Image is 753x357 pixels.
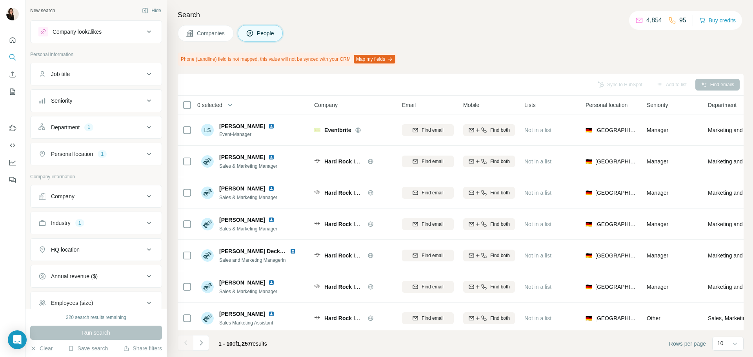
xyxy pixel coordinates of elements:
img: LinkedIn logo [268,154,275,160]
span: Companies [197,29,226,37]
div: Phone (Landline) field is not mapped, this value will not be synced with your CRM [178,53,397,66]
img: Logo of Hard Rock International [314,284,320,290]
span: [PERSON_NAME] [219,310,265,318]
button: Find both [463,124,515,136]
img: Avatar [6,8,19,20]
span: Find both [490,127,510,134]
div: Seniority [51,97,72,105]
button: Save search [68,344,108,352]
span: Not in a list [524,190,551,196]
span: Hard Rock International [324,190,386,196]
button: Search [6,50,19,64]
button: Dashboard [6,156,19,170]
img: Avatar [201,281,214,293]
button: Hide [136,5,167,16]
span: Find email [422,221,443,228]
span: Manager [647,252,668,259]
button: Find both [463,250,515,261]
button: Personal location1 [31,145,162,163]
span: Event-Manager [219,131,284,138]
img: LinkedIn logo [268,217,275,223]
span: [PERSON_NAME] Deckenbrock [219,248,301,254]
span: Find both [490,252,510,259]
span: [PERSON_NAME] [219,279,265,286]
button: Department1 [31,118,162,137]
img: Avatar [201,187,214,199]
img: LinkedIn logo [268,279,275,286]
p: 10 [717,339,724,347]
span: [GEOGRAPHIC_DATA] [595,283,637,291]
span: Find both [490,189,510,196]
button: Use Surfe API [6,138,19,152]
span: Not in a list [524,158,551,165]
div: Company lookalikes [53,28,102,36]
div: 1 [98,150,107,158]
span: [GEOGRAPHIC_DATA] [595,314,637,322]
h4: Search [178,9,744,20]
span: Manager [647,127,668,133]
div: 1 [75,219,84,227]
span: [PERSON_NAME] [219,122,265,130]
span: of [233,341,237,347]
span: Rows per page [669,340,706,348]
button: Annual revenue ($) [31,267,162,286]
div: Company [51,192,75,200]
span: 1 - 10 [218,341,233,347]
span: [GEOGRAPHIC_DATA] [595,126,637,134]
button: Enrich CSV [6,67,19,82]
div: Job title [51,70,70,78]
span: Sales & Marketing Manager [219,163,277,169]
img: LinkedIn logo [268,185,275,192]
p: 95 [679,16,686,25]
span: [PERSON_NAME] [219,185,265,192]
span: Not in a list [524,221,551,227]
span: Eventbrite [324,126,351,134]
span: Find email [422,252,443,259]
span: Sales and Marketing Managerin [219,257,286,263]
button: Find email [402,124,454,136]
span: [PERSON_NAME] [219,216,265,224]
span: Not in a list [524,284,551,290]
img: Avatar [201,249,214,262]
button: Company [31,187,162,206]
div: Department [51,123,80,131]
span: Find email [422,283,443,290]
button: Use Surfe on LinkedIn [6,121,19,135]
span: Find both [490,315,510,322]
span: Other [647,315,660,321]
button: Find both [463,218,515,230]
button: Company lookalikes [31,22,162,41]
span: Hard Rock International [324,315,386,321]
button: Seniority [31,91,162,110]
button: Find email [402,281,454,293]
span: Find both [490,221,510,228]
img: Avatar [201,155,214,168]
span: Hard Rock International [324,284,386,290]
span: Find email [422,127,443,134]
button: HQ location [31,240,162,259]
span: Find email [422,189,443,196]
div: Employees (size) [51,299,93,307]
img: Logo of Eventbrite [314,128,320,131]
span: Mobile [463,101,479,109]
span: Hard Rock International [324,221,386,227]
span: Sales Marketing Assistant [219,320,273,326]
button: Find email [402,312,454,324]
span: [GEOGRAPHIC_DATA] [595,158,637,165]
button: Buy credits [699,15,736,26]
div: HQ location [51,246,80,254]
button: Quick start [6,33,19,47]
button: Job title [31,65,162,83]
span: results [218,341,267,347]
button: Industry1 [31,214,162,232]
button: Share filters [123,344,162,352]
span: 🇩🇪 [586,189,592,197]
span: Lists [524,101,536,109]
div: 1 [84,124,93,131]
span: 🇩🇪 [586,283,592,291]
span: 🇩🇪 [586,252,592,259]
button: Employees (size) [31,294,162,312]
span: Manager [647,221,668,227]
span: [GEOGRAPHIC_DATA] [595,252,637,259]
button: My lists [6,85,19,99]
